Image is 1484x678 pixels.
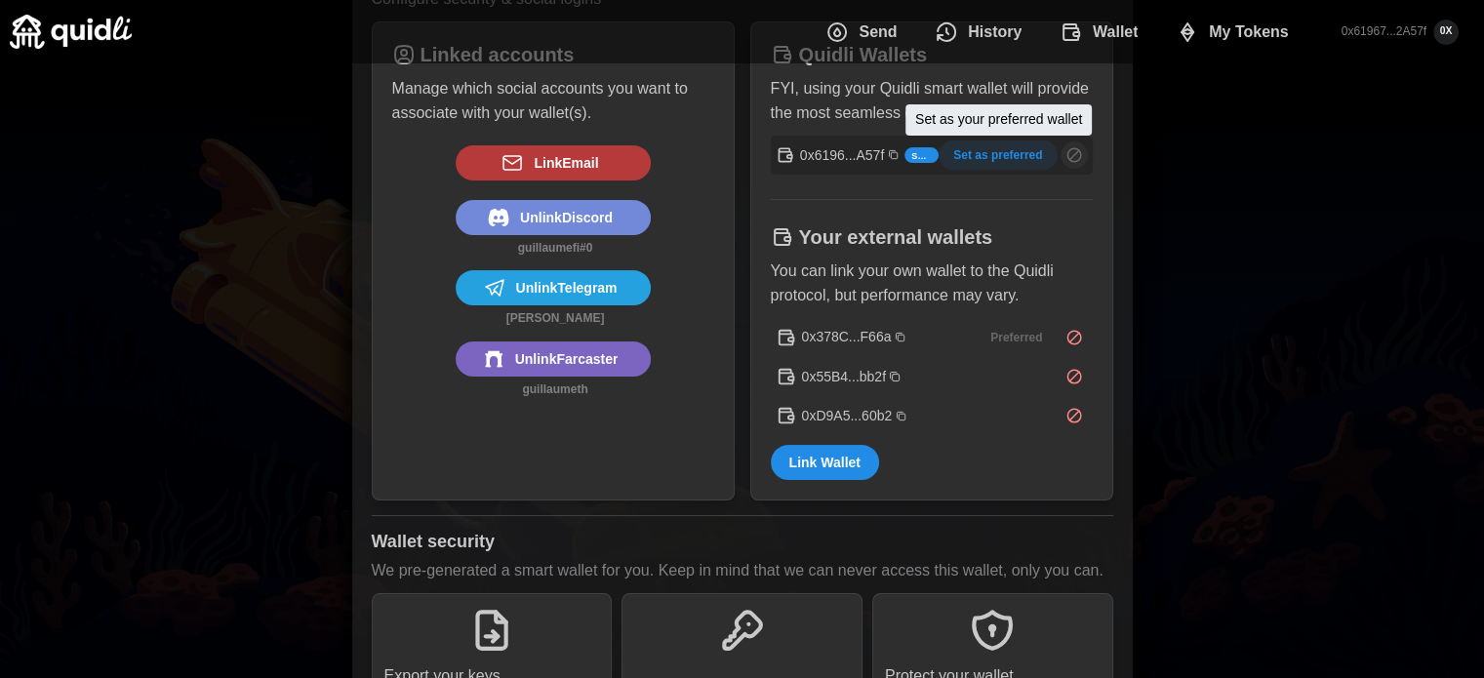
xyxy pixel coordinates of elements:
[802,362,886,391] p: 0x55B4...bb2f
[1433,20,1459,45] span: 0X
[789,446,861,479] span: Link Wallet
[456,200,651,235] button: UnlinkDiscord
[799,224,993,250] h1: Your external wallets
[506,311,605,325] strong: [PERSON_NAME]
[802,322,892,351] p: 0x378C...F66a
[1061,141,1088,169] button: Remove 0x6196...A57f
[522,382,587,396] strong: guillaumeth
[372,559,1103,583] p: We pre-generated a smart wallet for you. Keep in mind that we can never access this wallet, only ...
[372,531,495,553] h1: Wallet security
[1061,363,1088,390] button: Remove 0x55B4...bb2f
[518,241,593,255] strong: guillaumefi#0
[771,77,1093,126] p: FYI, using your Quidli smart wallet will provide the most seamless experience.
[1061,324,1088,351] button: Remove 0x378C...F66a
[800,140,884,170] p: 0x6196...A57f
[939,140,1057,170] button: Set as preferred
[534,146,598,179] span: Link Email
[891,329,908,346] button: Copy wallet address
[1342,23,1426,40] p: 0x61967...2A57f
[771,445,879,480] button: Link Wallet
[976,323,1057,352] button: Preferred
[520,201,613,234] span: Unlink Discord
[1093,13,1139,52] span: Wallet
[990,324,1042,351] span: Preferred
[1044,12,1160,53] button: Wallet
[392,77,714,126] p: Manage which social accounts you want to associate with your wallet(s).
[884,146,902,164] button: Copy wallet address
[771,259,1093,308] p: You can link your own wallet to the Quidli protocol, but performance may vary.
[1209,13,1289,52] span: My Tokens
[886,368,903,385] button: Copy wallet address
[811,12,920,53] button: Send
[919,12,1044,53] button: History
[1326,4,1474,60] button: 0x61967...2A57f0X
[859,13,897,52] span: Send
[456,341,651,377] button: UnlinkFarcaster
[1061,402,1088,429] button: Remove 0xD9A5...60b2
[456,145,651,180] button: LinkEmail
[1160,12,1310,53] button: My Tokens
[456,270,651,305] button: UnlinkTelegram
[911,149,932,163] span: Smart
[953,141,1042,169] span: Set as preferred
[892,407,909,424] button: Copy wallet address
[802,401,893,430] p: 0xD9A5...60b2
[515,342,619,376] span: Unlink Farcaster
[968,13,1022,52] span: History
[516,271,618,304] span: Unlink Telegram
[10,15,132,49] img: Quidli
